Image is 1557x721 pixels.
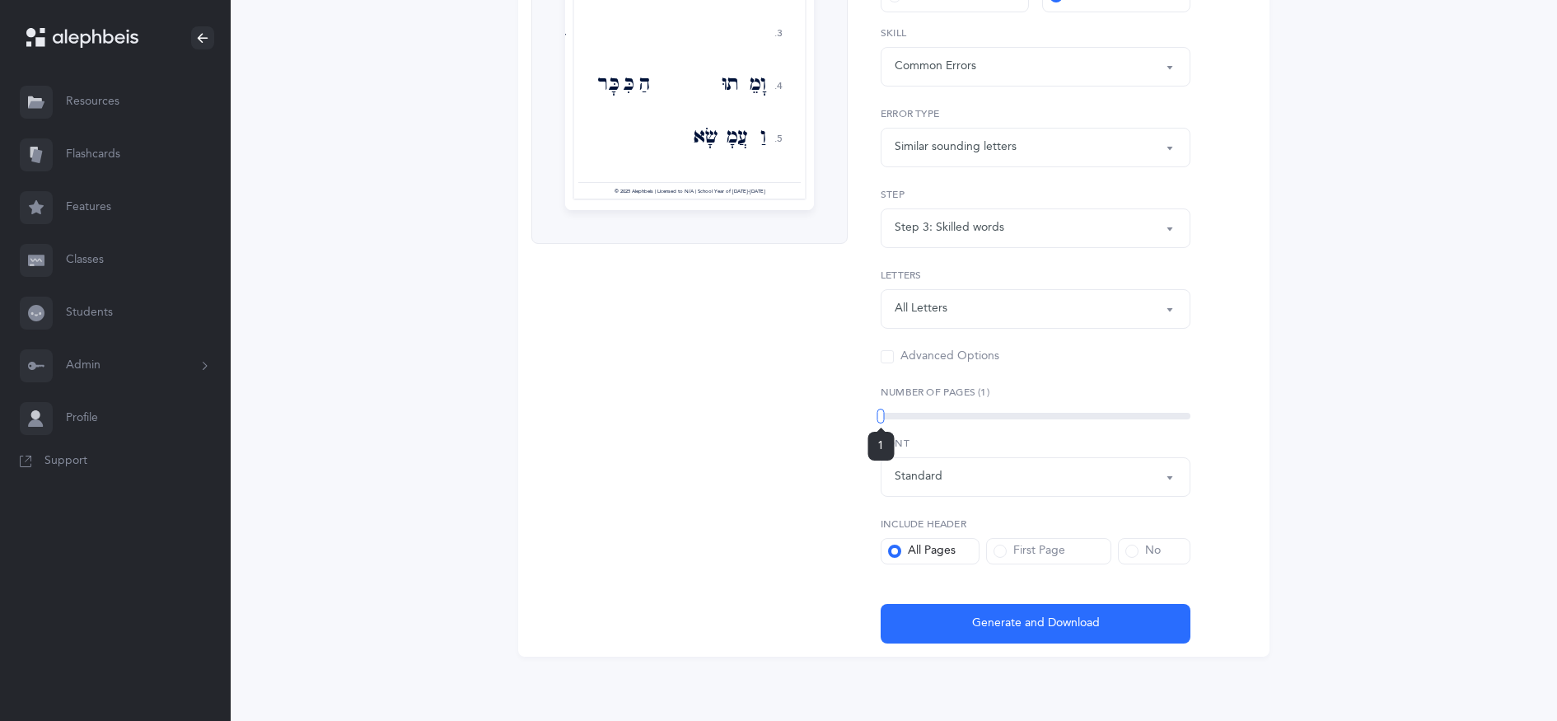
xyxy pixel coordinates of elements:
span: Generate and Download [972,615,1100,632]
iframe: Drift Widget Chat Controller [1475,639,1537,701]
label: Number of Pages (1) [881,385,1190,400]
button: Standard [881,457,1190,497]
button: Generate and Download [881,604,1190,644]
label: Font [881,436,1190,451]
button: Step 3: Skilled words [881,208,1190,248]
button: All Letters [881,289,1190,329]
div: Common Errors [895,58,976,75]
label: Error Type [881,106,1190,121]
label: Include Header [881,517,1190,531]
div: Similar sounding letters [895,138,1017,156]
button: Similar sounding letters [881,128,1190,167]
div: Standard [895,468,942,485]
div: All Letters [895,300,947,317]
div: First Page [994,543,1065,559]
div: Advanced Options [881,349,999,365]
div: All Pages [888,543,956,559]
div: No [1125,543,1161,559]
span: 1 [877,439,884,452]
div: Step 3: Skilled words [895,219,1004,236]
label: Step [881,187,1190,202]
label: Letters [881,268,1190,283]
span: Support [44,453,87,470]
label: Skill [881,26,1190,40]
button: Common Errors [881,47,1190,87]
